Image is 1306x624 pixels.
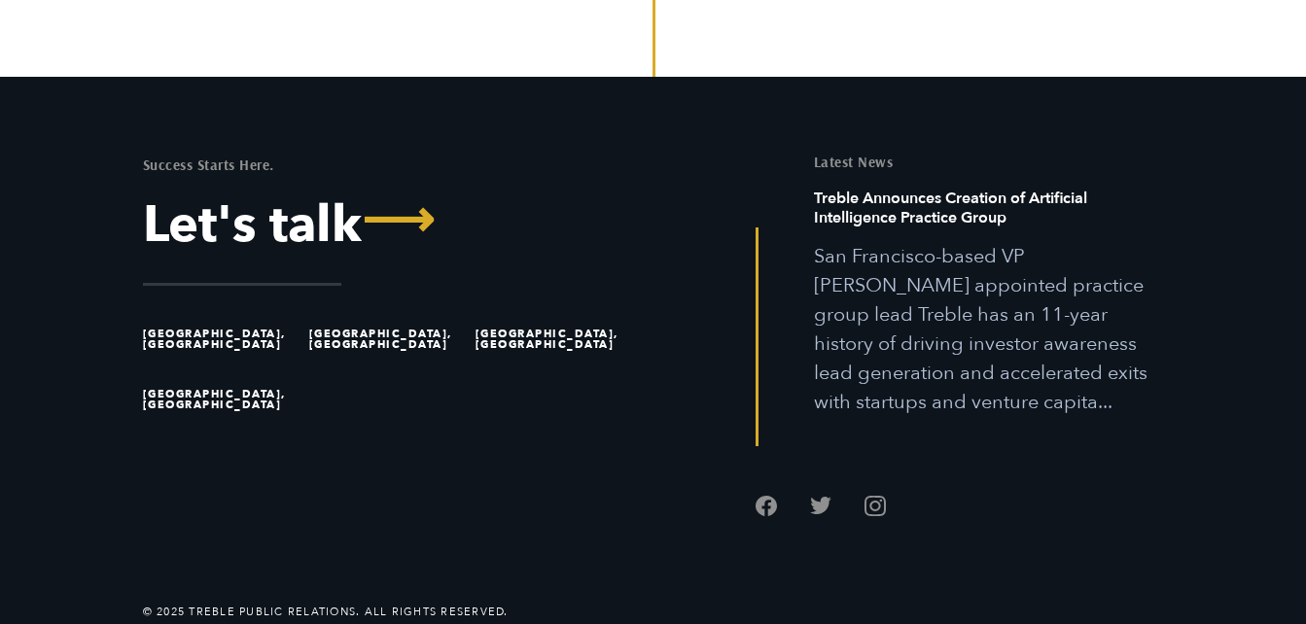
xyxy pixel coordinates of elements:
mark: Success Starts Here. [143,156,274,174]
a: Let's Talk [143,200,639,251]
h6: Treble Announces Creation of Artificial Intelligence Practice Group [814,189,1164,242]
a: Follow us on Instagram [865,495,886,516]
li: [GEOGRAPHIC_DATA], [GEOGRAPHIC_DATA] [309,309,467,369]
h5: Latest News [814,155,1164,169]
a: Read this article [814,189,1164,417]
span: ⟶ [362,195,435,246]
li: [GEOGRAPHIC_DATA], [GEOGRAPHIC_DATA] [143,369,300,430]
li: [GEOGRAPHIC_DATA], [GEOGRAPHIC_DATA] [476,309,633,369]
p: San Francisco-based VP [PERSON_NAME] appointed practice group lead Treble has an 11-year history ... [814,242,1164,417]
li: © 2025 Treble Public Relations. All Rights Reserved. [143,604,509,620]
a: Follow us on Facebook [756,495,777,516]
li: [GEOGRAPHIC_DATA], [GEOGRAPHIC_DATA] [143,309,300,369]
a: Follow us on Twitter [810,495,831,516]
